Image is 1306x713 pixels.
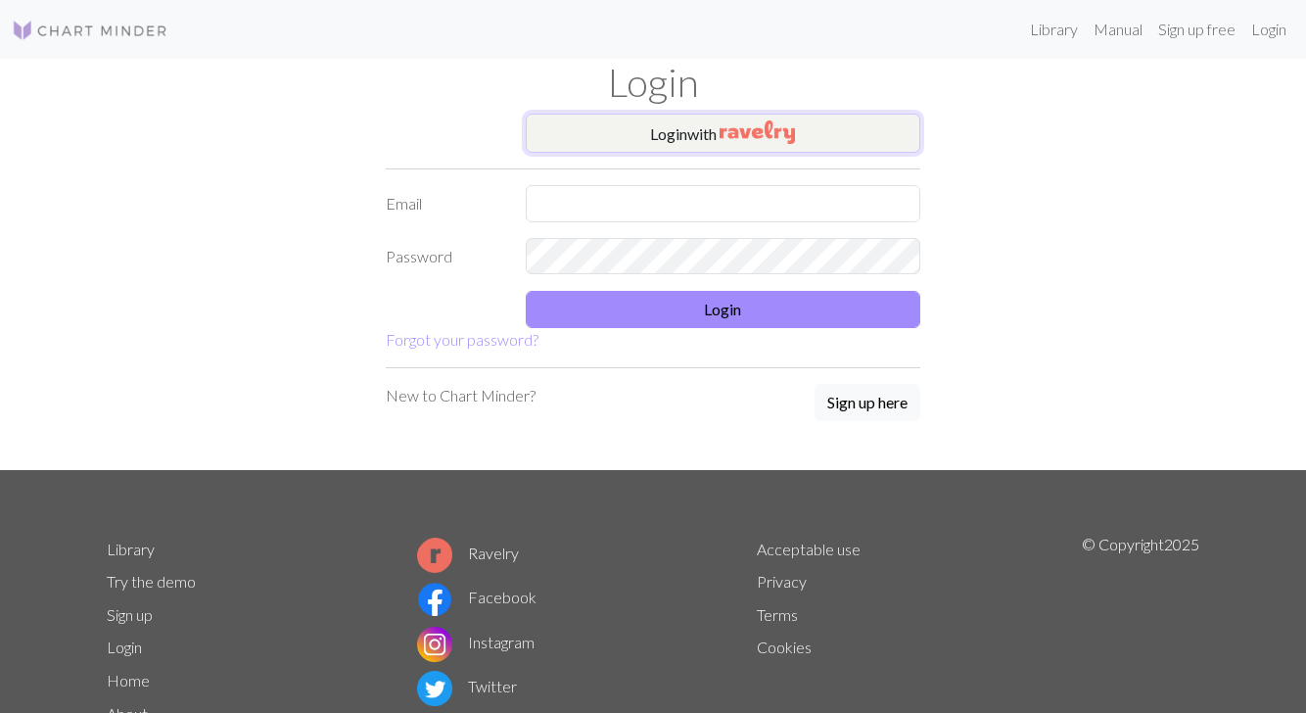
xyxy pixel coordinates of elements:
[417,582,452,617] img: Facebook logo
[107,572,196,591] a: Try the demo
[720,120,795,144] img: Ravelry
[417,544,519,562] a: Ravelry
[386,330,538,349] a: Forgot your password?
[815,384,920,421] button: Sign up here
[757,638,812,656] a: Cookies
[526,291,921,328] button: Login
[107,605,153,624] a: Sign up
[95,59,1211,106] h1: Login
[815,384,920,423] a: Sign up here
[107,540,155,558] a: Library
[417,627,452,662] img: Instagram logo
[757,572,807,591] a: Privacy
[12,19,168,42] img: Logo
[1243,10,1294,49] a: Login
[386,384,536,407] p: New to Chart Minder?
[757,540,861,558] a: Acceptable use
[374,238,514,275] label: Password
[107,671,150,689] a: Home
[374,185,514,222] label: Email
[1022,10,1086,49] a: Library
[526,114,921,153] button: Loginwith
[757,605,798,624] a: Terms
[417,633,535,651] a: Instagram
[417,588,536,606] a: Facebook
[1086,10,1150,49] a: Manual
[1150,10,1243,49] a: Sign up free
[417,538,452,573] img: Ravelry logo
[417,671,452,706] img: Twitter logo
[417,677,517,695] a: Twitter
[107,638,142,656] a: Login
